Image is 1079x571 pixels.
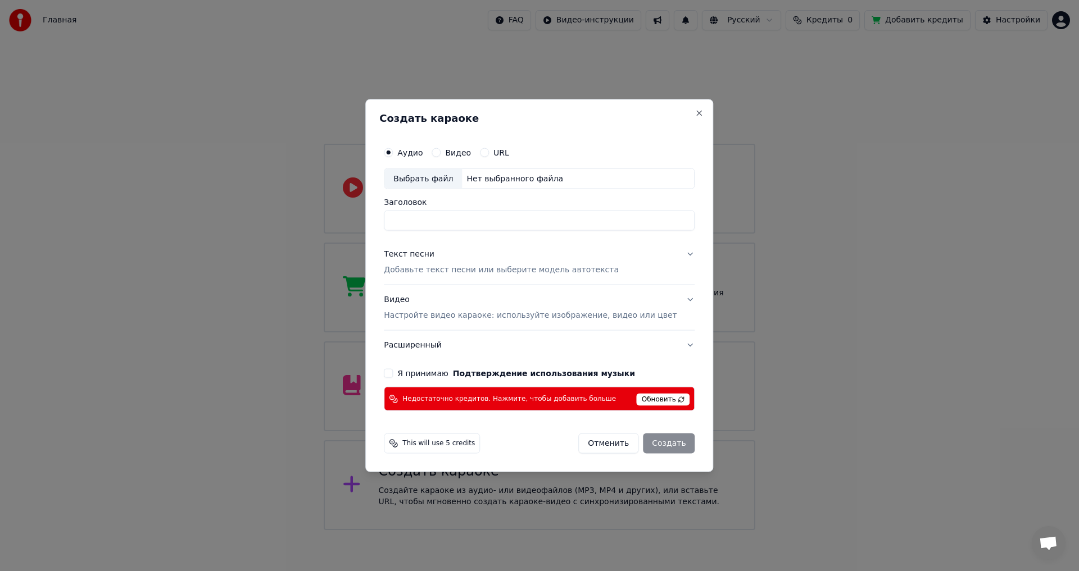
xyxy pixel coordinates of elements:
div: Нет выбранного файла [462,173,568,184]
div: Видео [384,294,677,321]
button: Расширенный [384,331,695,360]
label: Заголовок [384,198,695,206]
div: Выбрать файл [384,168,462,189]
span: Недостаточно кредитов. Нажмите, чтобы добавить больше [402,394,616,403]
label: Я принимаю [397,369,635,377]
button: Я принимаю [453,369,635,377]
button: ВидеоНастройте видео караоке: используйте изображение, видео или цвет [384,285,695,330]
p: Настройте видео караоке: используйте изображение, видео или цвет [384,310,677,321]
p: Добавьте текст песни или выберите модель автотекста [384,264,619,276]
h2: Создать караоке [379,113,699,123]
label: URL [493,148,509,156]
div: Текст песни [384,249,434,260]
span: Обновить [637,394,690,406]
button: Отменить [578,433,638,454]
span: This will use 5 credits [402,439,475,448]
button: Текст песниДобавьте текст песни или выберите модель автотекста [384,240,695,285]
label: Видео [445,148,471,156]
label: Аудио [397,148,423,156]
